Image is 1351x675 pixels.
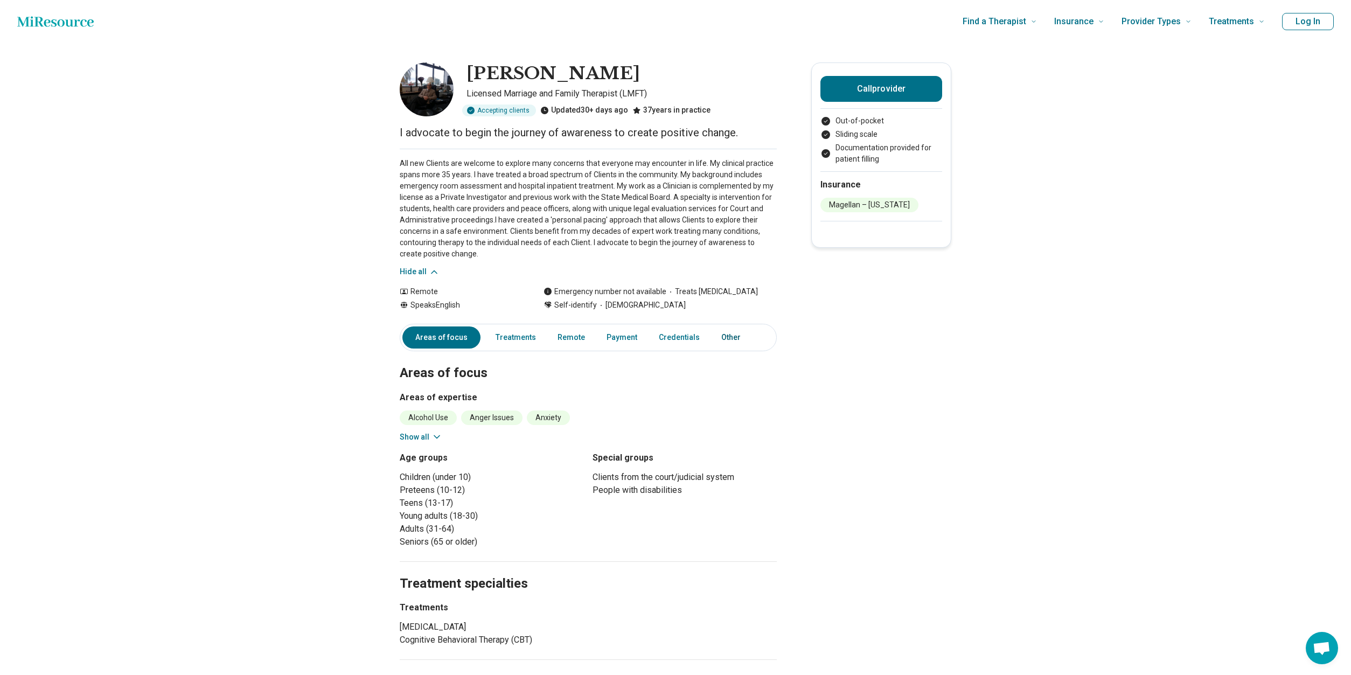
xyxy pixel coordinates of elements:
h3: Treatments [400,601,551,614]
li: Sliding scale [820,129,942,140]
li: Cognitive Behavioral Therapy (CBT) [400,634,551,646]
li: People with disabilities [593,484,777,497]
button: Show all [400,432,442,443]
span: Provider Types [1122,14,1181,29]
p: All new Clients are welcome to explore many concerns that everyone may encounter in life. My clin... [400,158,777,260]
li: Seniors (65 or older) [400,535,584,548]
h2: Insurance [820,178,942,191]
span: [DEMOGRAPHIC_DATA] [597,300,686,311]
span: Self-identify [554,300,597,311]
h3: Age groups [400,451,584,464]
div: 37 years in practice [632,105,711,116]
div: Remote [400,286,522,297]
a: Areas of focus [402,326,480,349]
button: Log In [1282,13,1334,30]
li: Magellan – [US_STATE] [820,198,918,212]
a: Other [715,326,754,349]
button: Callprovider [820,76,942,102]
button: Hide all [400,266,440,277]
li: Documentation provided for patient filling [820,142,942,165]
li: Teens (13-17) [400,497,584,510]
img: Bernard Karmatz, Licensed Marriage and Family Therapist (LMFT) [400,62,454,116]
div: Speaks English [400,300,522,311]
ul: Payment options [820,115,942,165]
h3: Special groups [593,451,777,464]
h2: Treatment specialties [400,549,777,593]
li: Adults (31-64) [400,523,584,535]
span: Insurance [1054,14,1094,29]
a: Home page [17,11,94,32]
li: [MEDICAL_DATA] [400,621,551,634]
div: Accepting clients [462,105,536,116]
li: Alcohol Use [400,410,457,425]
h3: Areas of expertise [400,391,777,404]
a: Payment [600,326,644,349]
a: Remote [551,326,591,349]
li: Anxiety [527,410,570,425]
p: Licensed Marriage and Family Therapist (LMFT) [466,87,777,100]
a: Credentials [652,326,706,349]
h1: [PERSON_NAME] [466,62,640,85]
li: Out-of-pocket [820,115,942,127]
li: Young adults (18-30) [400,510,584,523]
p: I advocate to begin the journey of awareness to create positive change. [400,125,777,140]
h2: Areas of focus [400,338,777,382]
li: Children (under 10) [400,471,584,484]
span: Find a Therapist [963,14,1026,29]
span: Treats [MEDICAL_DATA] [666,286,758,297]
li: Clients from the court/judicial system [593,471,777,484]
div: Updated 30+ days ago [540,105,628,116]
li: Preteens (10-12) [400,484,584,497]
a: Treatments [489,326,542,349]
span: Treatments [1209,14,1254,29]
div: Open chat [1306,632,1338,664]
li: Anger Issues [461,410,523,425]
div: Emergency number not available [544,286,666,297]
